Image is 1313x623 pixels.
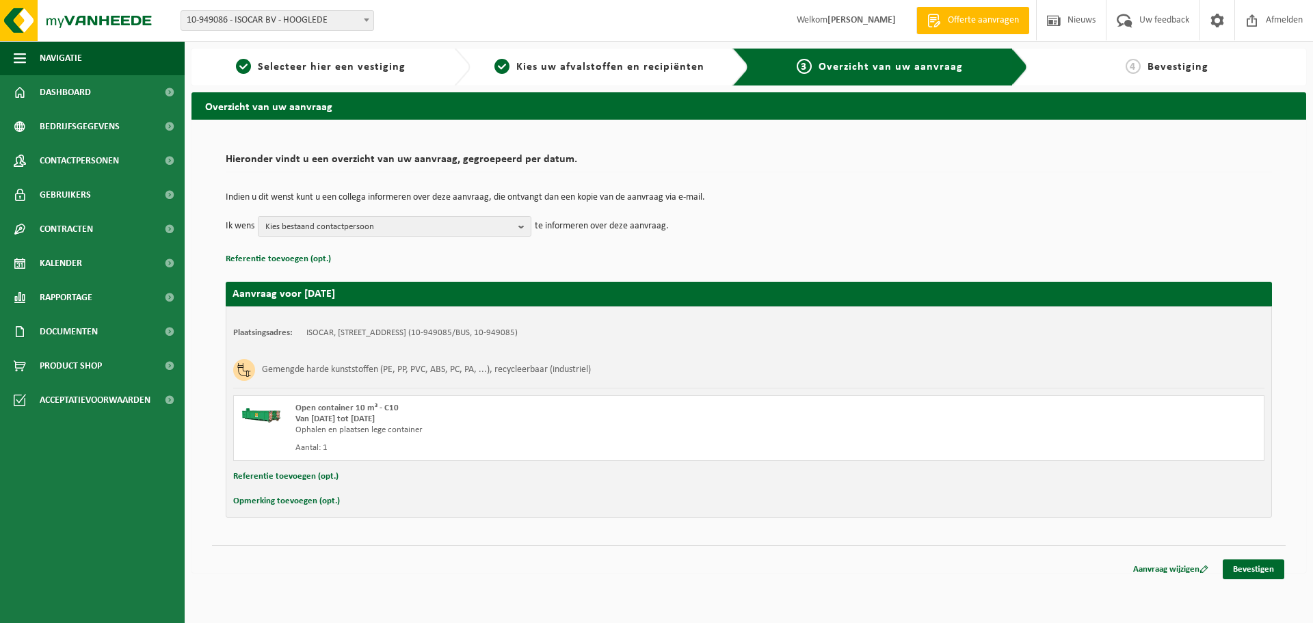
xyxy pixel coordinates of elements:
div: Aantal: 1 [295,442,804,453]
span: Kalender [40,246,82,280]
span: Rapportage [40,280,92,315]
div: Ophalen en plaatsen lege container [295,425,804,436]
p: Ik wens [226,216,254,237]
span: Kies bestaand contactpersoon [265,217,513,237]
span: Bedrijfsgegevens [40,109,120,144]
a: 2Kies uw afvalstoffen en recipiënten [477,59,722,75]
span: Selecteer hier een vestiging [258,62,406,72]
img: HK-XC-10-GN-00.png [241,403,282,423]
h2: Overzicht van uw aanvraag [191,92,1306,119]
span: Bevestiging [1148,62,1208,72]
span: Dashboard [40,75,91,109]
button: Opmerking toevoegen (opt.) [233,492,340,510]
span: 2 [494,59,509,74]
span: Navigatie [40,41,82,75]
span: Contactpersonen [40,144,119,178]
span: Offerte aanvragen [944,14,1022,27]
span: 10-949086 - ISOCAR BV - HOOGLEDE [181,11,373,30]
span: 4 [1126,59,1141,74]
strong: Aanvraag voor [DATE] [233,289,335,300]
span: Kies uw afvalstoffen en recipiënten [516,62,704,72]
span: Acceptatievoorwaarden [40,383,150,417]
span: Product Shop [40,349,102,383]
a: Bevestigen [1223,559,1284,579]
button: Referentie toevoegen (opt.) [226,250,331,268]
span: Contracten [40,212,93,246]
a: Offerte aanvragen [916,7,1029,34]
strong: [PERSON_NAME] [827,15,896,25]
span: Overzicht van uw aanvraag [819,62,963,72]
span: 1 [236,59,251,74]
p: Indien u dit wenst kunt u een collega informeren over deze aanvraag, die ontvangt dan een kopie v... [226,193,1272,202]
a: Aanvraag wijzigen [1123,559,1219,579]
h3: Gemengde harde kunststoffen (PE, PP, PVC, ABS, PC, PA, ...), recycleerbaar (industriel) [262,359,591,381]
h2: Hieronder vindt u een overzicht van uw aanvraag, gegroepeerd per datum. [226,154,1272,172]
strong: Plaatsingsadres: [233,328,293,337]
span: 10-949086 - ISOCAR BV - HOOGLEDE [181,10,374,31]
span: Gebruikers [40,178,91,212]
p: te informeren over deze aanvraag. [535,216,669,237]
button: Referentie toevoegen (opt.) [233,468,339,486]
strong: Van [DATE] tot [DATE] [295,414,375,423]
span: 3 [797,59,812,74]
button: Kies bestaand contactpersoon [258,216,531,237]
span: Documenten [40,315,98,349]
a: 1Selecteer hier een vestiging [198,59,443,75]
span: Open container 10 m³ - C10 [295,403,399,412]
td: ISOCAR, [STREET_ADDRESS] (10-949085/BUS, 10-949085) [306,328,518,339]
